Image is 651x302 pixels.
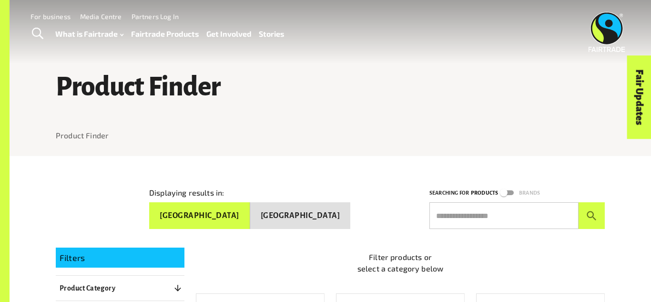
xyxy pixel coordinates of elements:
p: Displaying results in: [149,187,224,198]
a: Media Centre [80,12,122,21]
a: Product Finder [56,131,109,140]
nav: breadcrumb [56,130,605,141]
p: Searching for [429,188,469,198]
p: Brands [519,188,540,198]
p: Products [471,188,498,198]
p: Filter products or select a category below [196,251,605,274]
a: What is Fairtrade [55,27,123,41]
img: Fairtrade Australia New Zealand logo [589,12,625,52]
p: Filters [60,251,181,264]
button: Product Category [56,280,184,297]
a: Toggle Search [26,22,49,46]
button: [GEOGRAPHIC_DATA] [250,202,351,229]
a: Partners Log In [132,12,179,21]
h1: Product Finder [56,73,605,102]
a: For business [31,12,71,21]
p: Product Category [60,282,115,294]
a: Fairtrade Products [131,27,199,41]
button: [GEOGRAPHIC_DATA] [149,202,250,229]
a: Stories [259,27,284,41]
a: Get Involved [206,27,252,41]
